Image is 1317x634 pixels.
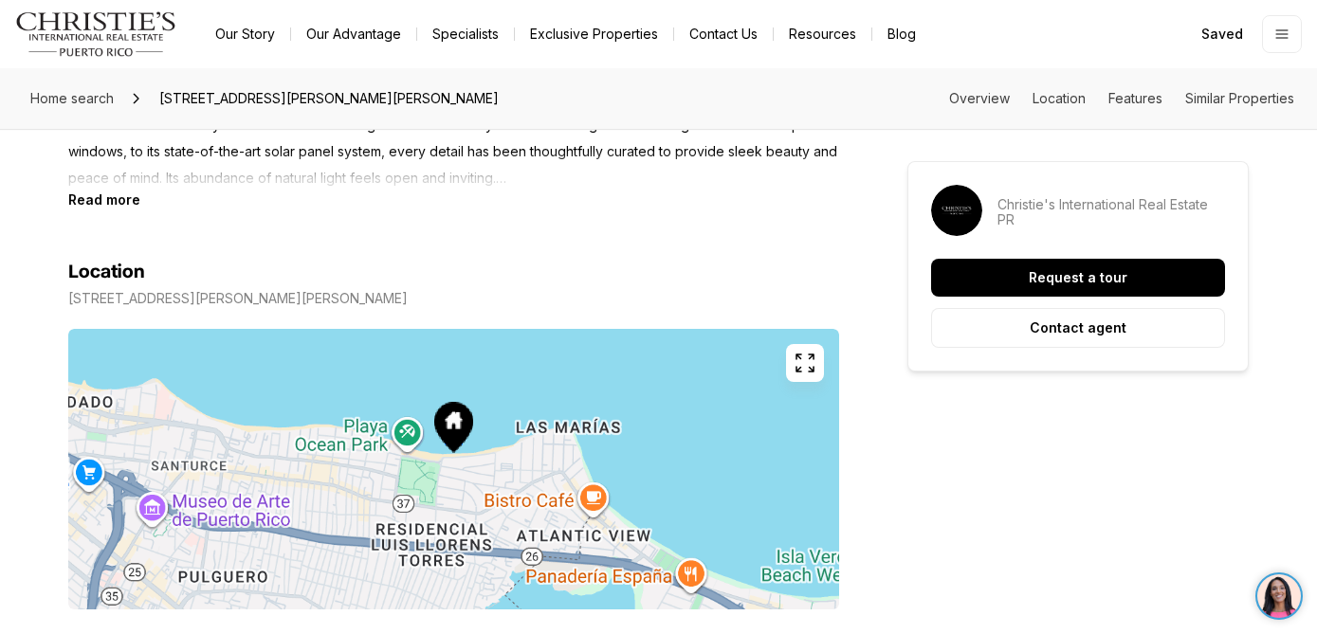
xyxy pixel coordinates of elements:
a: Skip to: Similar Properties [1185,90,1294,106]
span: [STREET_ADDRESS][PERSON_NAME][PERSON_NAME] [152,83,506,114]
button: Contact Us [674,21,773,47]
img: logo [15,11,177,57]
a: Skip to: Features [1108,90,1162,106]
p: Request a tour [1029,270,1127,285]
img: Map of 2160 CALLE GENERAL PATTON, SAN JUAN PR, 00913 [68,329,839,609]
button: Read more [68,191,140,208]
nav: Page section menu [949,91,1294,106]
p: Contact agent [1030,320,1126,335]
p: [STREET_ADDRESS][PERSON_NAME][PERSON_NAME] [68,291,408,306]
a: Resources [774,21,871,47]
h4: Location [68,261,145,283]
a: Saved [1190,15,1254,53]
a: Our Advantage [291,21,416,47]
span: Saved [1201,27,1243,42]
a: Our Story [200,21,290,47]
span: Home search [30,90,114,106]
a: Skip to: Overview [949,90,1010,106]
img: be3d4b55-7850-4bcb-9297-a2f9cd376e78.png [11,11,55,55]
a: Specialists [417,21,514,47]
button: Request a tour [931,259,1225,297]
button: Contact agent [931,308,1225,348]
a: Skip to: Location [1033,90,1086,106]
p: Christie's International Real Estate PR [997,197,1225,227]
button: Open menu [1262,15,1302,53]
a: Blog [872,21,931,47]
a: Exclusive Properties [515,21,673,47]
a: Home search [23,83,121,114]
